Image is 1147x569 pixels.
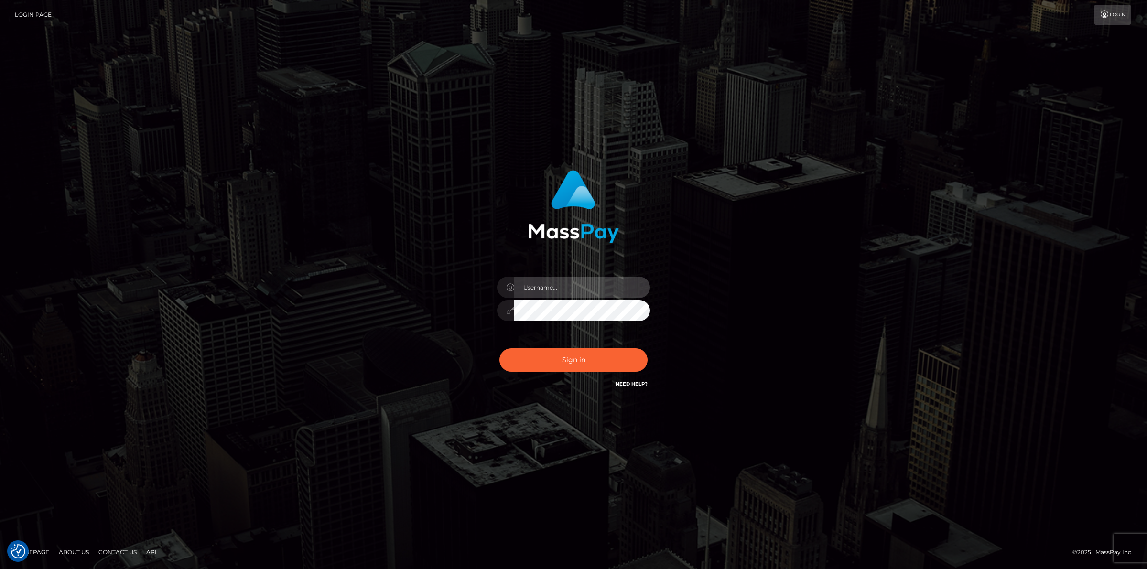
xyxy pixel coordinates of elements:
button: Sign in [499,348,648,372]
img: Revisit consent button [11,544,25,558]
a: Login [1094,5,1131,25]
input: Username... [514,277,650,298]
a: API [142,545,161,559]
a: About Us [55,545,93,559]
a: Login Page [15,5,52,25]
button: Consent Preferences [11,544,25,558]
a: Homepage [11,545,53,559]
a: Contact Us [95,545,141,559]
div: © 2025 , MassPay Inc. [1072,547,1140,558]
a: Need Help? [616,381,648,387]
img: MassPay Login [528,170,619,243]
